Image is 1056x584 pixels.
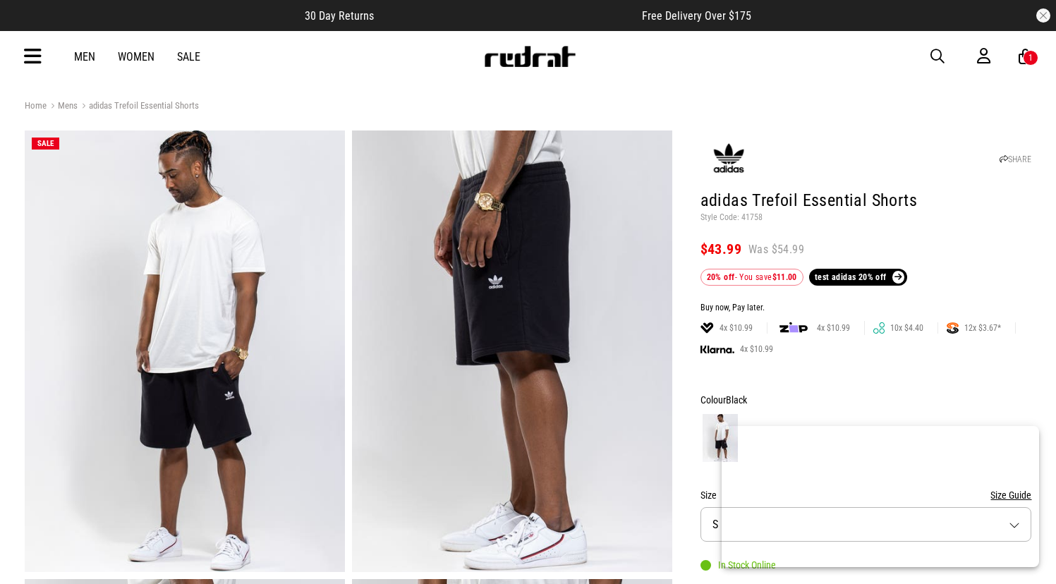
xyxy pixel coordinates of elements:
[47,100,78,114] a: Mens
[700,142,757,174] img: Adidas
[352,130,672,572] img: Adidas Trefoil Essential Shorts in Black
[642,9,751,23] span: Free Delivery Over $175
[74,50,95,63] a: Men
[700,346,734,353] img: KLARNA
[734,343,779,355] span: 4x $10.99
[700,269,803,286] div: - You save
[700,391,1032,408] div: Colour
[25,130,345,572] img: Adidas Trefoil Essential Shorts in Black
[483,46,576,67] img: Redrat logo
[712,518,718,531] span: S
[726,394,747,406] span: Black
[700,322,715,334] img: LAYBUY
[885,322,929,334] span: 10x $4.40
[352,130,679,579] div: 2 / 6
[959,322,1007,334] span: 12x $3.67*
[703,414,738,462] img: Black
[947,322,959,334] img: SPLITPAY
[700,241,741,257] span: $43.99
[700,190,1032,212] h1: adidas Trefoil Essential Shorts
[37,139,54,148] span: SALE
[714,322,758,334] span: 4x $10.99
[700,507,1032,542] button: S
[402,8,614,23] iframe: Customer reviews powered by Trustpilot
[25,130,352,579] div: 1 / 6
[707,272,735,282] b: 20% off
[811,322,856,334] span: 4x $10.99
[779,321,808,335] img: zip
[700,212,1032,224] p: Style Code: 41758
[25,100,47,111] a: Home
[177,50,200,63] a: Sale
[1019,49,1032,64] a: 1
[700,487,1032,504] div: Size
[305,9,374,23] span: 30 Day Returns
[700,303,1032,314] div: Buy now, Pay later.
[1000,154,1031,164] a: SHARE
[748,242,804,257] span: Was $54.99
[1028,53,1033,63] div: 1
[700,559,776,571] div: In Stock Online
[78,100,199,114] a: adidas Trefoil Essential Shorts
[772,272,797,282] b: $11.00
[118,50,154,63] a: Women
[809,269,907,286] a: test adidas 20% off
[873,322,885,334] img: GENOAPAY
